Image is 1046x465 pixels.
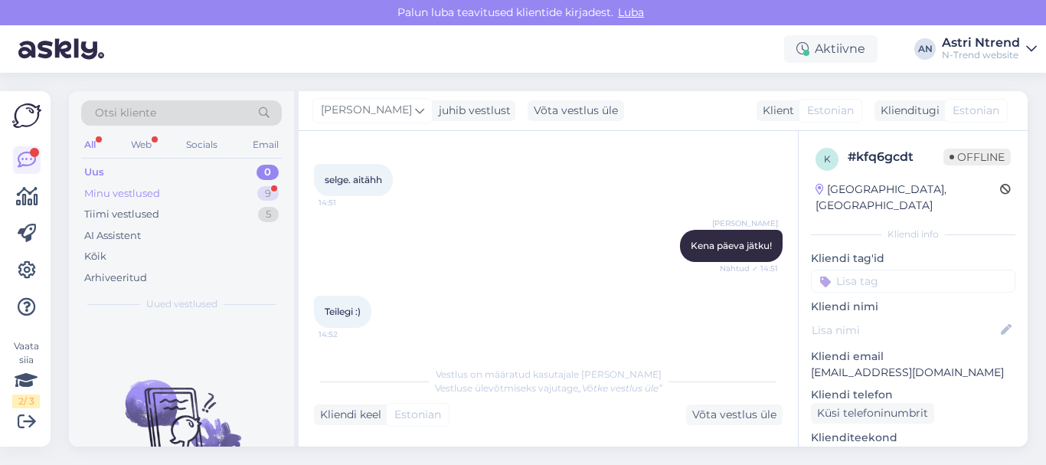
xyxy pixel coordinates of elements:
a: Astri NtrendN-Trend website [942,37,1037,61]
p: Kliendi nimi [811,299,1015,315]
p: Kliendi telefon [811,387,1015,403]
div: All [81,135,99,155]
span: Vestluse ülevõtmiseks vajutage [435,382,662,394]
span: 14:52 [319,329,376,340]
div: # kfq6gcdt [848,148,943,166]
p: Kliendi tag'id [811,251,1015,267]
span: [PERSON_NAME] [712,218,778,229]
div: Küsi telefoninumbrit [811,403,934,424]
span: Teilegi :) [325,306,361,317]
div: Astri Ntrend [942,37,1020,49]
div: Klient [757,103,794,119]
input: Lisa tag [811,270,1015,293]
div: Uus [84,165,104,180]
span: k [824,153,831,165]
span: Vestlus on määratud kasutajale [PERSON_NAME] [436,368,662,380]
div: [GEOGRAPHIC_DATA], [GEOGRAPHIC_DATA] [816,182,1000,214]
div: Kliendi info [811,228,1015,241]
div: N-Trend website [942,49,1020,61]
p: Klienditeekond [811,430,1015,446]
span: Uued vestlused [146,297,217,311]
span: Otsi kliente [95,105,156,121]
div: Võta vestlus üle [528,100,624,121]
span: Nähtud ✓ 14:51 [720,263,778,274]
i: „Võtke vestlus üle” [578,382,662,394]
div: Minu vestlused [84,186,160,201]
div: Klienditugi [874,103,940,119]
div: Vaata siia [12,339,40,408]
span: Estonian [394,407,441,423]
div: Võta vestlus üle [686,404,783,425]
span: 14:51 [319,197,376,208]
span: Luba [613,5,649,19]
span: Estonian [807,103,854,119]
div: Tiimi vestlused [84,207,159,222]
div: 0 [257,165,279,180]
div: 5 [258,207,279,222]
div: juhib vestlust [433,103,511,119]
div: 2 / 3 [12,395,40,408]
input: Lisa nimi [812,322,998,339]
span: selge. aitähh [325,174,382,185]
div: Web [128,135,155,155]
div: AN [914,38,936,60]
p: [EMAIL_ADDRESS][DOMAIN_NAME] [811,365,1015,381]
div: 9 [257,186,279,201]
img: Askly Logo [12,103,41,128]
span: Offline [943,149,1011,165]
span: [PERSON_NAME] [321,102,412,119]
div: Kliendi keel [314,407,381,423]
span: Kena päeva jätku! [691,240,772,251]
div: Aktiivne [784,35,878,63]
div: Arhiveeritud [84,270,147,286]
span: Estonian [953,103,999,119]
div: Email [250,135,282,155]
p: Kliendi email [811,349,1015,365]
div: Socials [183,135,221,155]
div: Kõik [84,249,106,264]
div: AI Assistent [84,228,141,244]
